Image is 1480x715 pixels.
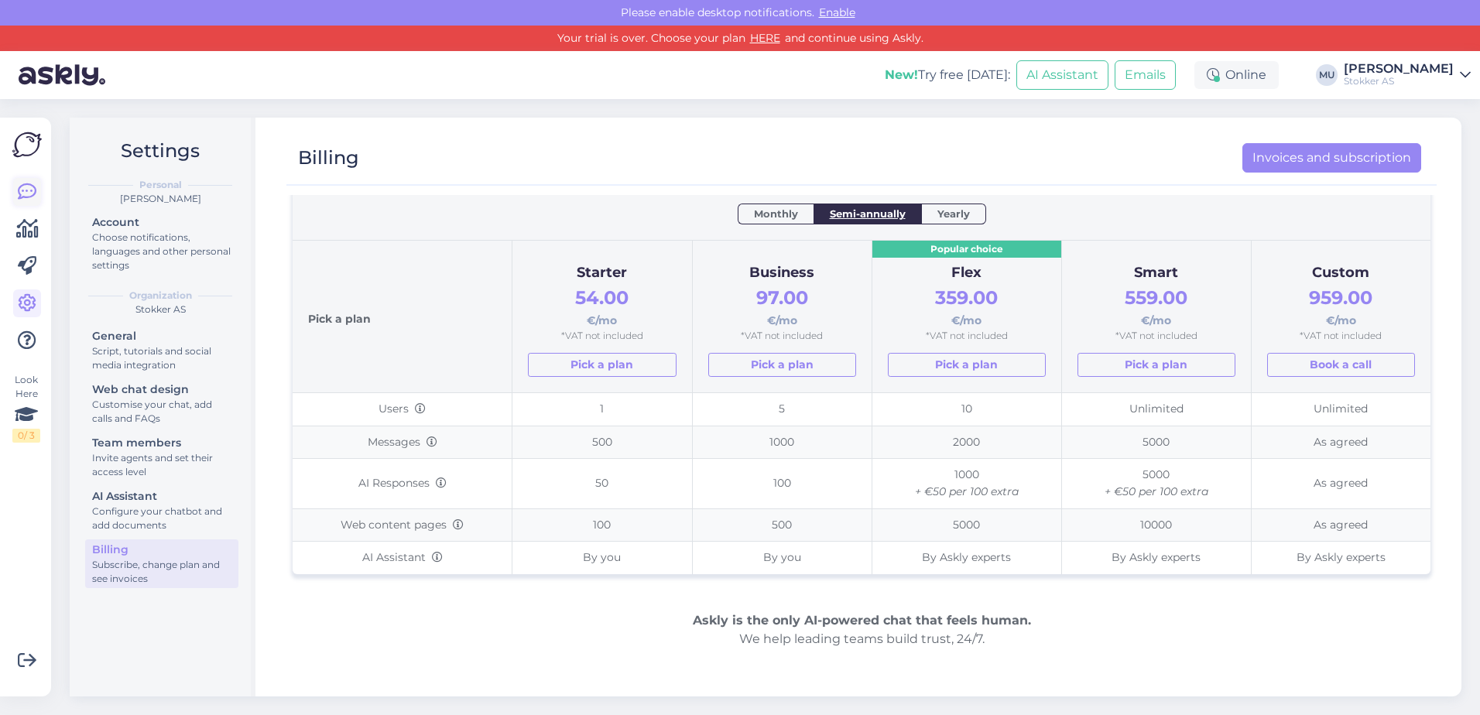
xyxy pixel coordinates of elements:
div: *VAT not included [888,329,1046,344]
b: Personal [139,178,182,192]
h2: Settings [82,136,238,166]
span: 959.00 [1309,286,1372,309]
div: Stokker AS [82,303,238,316]
i: + €50 per 100 extra [915,484,1019,498]
div: €/mo [1267,283,1415,329]
div: Starter [528,262,676,284]
b: Organization [129,289,192,303]
b: Askly is the only AI-powered chat that feels human. [693,613,1031,628]
img: Askly Logo [12,130,42,159]
button: Emails [1115,60,1176,90]
td: By Askly experts [872,542,1061,574]
button: AI Assistant [1016,60,1108,90]
td: As agreed [1251,459,1430,508]
div: Custom [1267,262,1415,284]
a: GeneralScript, tutorials and social media integration [85,326,238,375]
a: HERE [745,31,785,45]
a: Pick a plan [708,353,856,377]
td: 5000 [872,508,1061,542]
div: Script, tutorials and social media integration [92,344,231,372]
td: 100 [512,508,692,542]
span: Enable [814,5,860,19]
div: Look Here [12,373,40,443]
div: General [92,328,231,344]
div: *VAT not included [528,329,676,344]
td: By you [512,542,692,574]
div: Billing [298,143,359,173]
div: *VAT not included [708,329,856,344]
a: AccountChoose notifications, languages and other personal settings [85,212,238,275]
div: Business [708,262,856,284]
td: 50 [512,459,692,508]
td: By you [692,542,872,574]
td: 10 [872,392,1061,426]
div: 0 / 3 [12,429,40,443]
td: As agreed [1251,508,1430,542]
span: Semi-annually [830,206,906,221]
td: 10000 [1061,508,1251,542]
div: €/mo [1077,283,1235,329]
div: Pick a plan [308,256,496,377]
td: AI Assistant [293,542,512,574]
div: Try free [DATE]: [885,66,1010,84]
div: *VAT not included [1267,329,1415,344]
a: Pick a plan [1077,353,1235,377]
div: Stokker AS [1344,75,1454,87]
span: 97.00 [756,286,808,309]
td: Users [293,392,512,426]
div: Configure your chatbot and add documents [92,505,231,532]
td: AI Responses [293,459,512,508]
div: Flex [888,262,1046,284]
td: 2000 [872,426,1061,459]
i: + €50 per 100 extra [1105,484,1208,498]
td: 500 [512,426,692,459]
span: 54.00 [575,286,629,309]
td: Web content pages [293,508,512,542]
div: [PERSON_NAME] [82,192,238,206]
div: MU [1316,64,1338,86]
a: Pick a plan [528,353,676,377]
div: Billing [92,542,231,558]
a: Invoices and subscription [1242,143,1421,173]
span: 559.00 [1125,286,1187,309]
a: Team membersInvite agents and set their access level [85,433,238,481]
div: Smart [1077,262,1235,284]
div: Web chat design [92,381,231,398]
a: Pick a plan [888,353,1046,377]
div: We help leading teams build trust, 24/7. [293,611,1430,648]
td: Unlimited [1251,392,1430,426]
td: By Askly experts [1251,542,1430,574]
span: Yearly [937,206,970,221]
a: [PERSON_NAME]Stokker AS [1344,63,1471,87]
div: Choose notifications, languages and other personal settings [92,231,231,272]
td: Messages [293,426,512,459]
span: 359.00 [935,286,998,309]
div: AI Assistant [92,488,231,505]
td: 1000 [872,459,1061,508]
span: Monthly [754,206,798,221]
div: Customise your chat, add calls and FAQs [92,398,231,426]
div: Team members [92,435,231,451]
div: Invite agents and set their access level [92,451,231,479]
div: *VAT not included [1077,329,1235,344]
b: New! [885,67,918,82]
div: Online [1194,61,1279,89]
td: By Askly experts [1061,542,1251,574]
div: €/mo [708,283,856,329]
td: 100 [692,459,872,508]
td: 5000 [1061,459,1251,508]
div: Account [92,214,231,231]
a: BillingSubscribe, change plan and see invoices [85,539,238,588]
div: [PERSON_NAME] [1344,63,1454,75]
div: €/mo [528,283,676,329]
td: 5000 [1061,426,1251,459]
td: 1000 [692,426,872,459]
a: Web chat designCustomise your chat, add calls and FAQs [85,379,238,428]
td: 5 [692,392,872,426]
div: Subscribe, change plan and see invoices [92,558,231,586]
div: €/mo [888,283,1046,329]
td: As agreed [1251,426,1430,459]
a: AI AssistantConfigure your chatbot and add documents [85,486,238,535]
td: 500 [692,508,872,542]
div: Popular choice [872,241,1061,258]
